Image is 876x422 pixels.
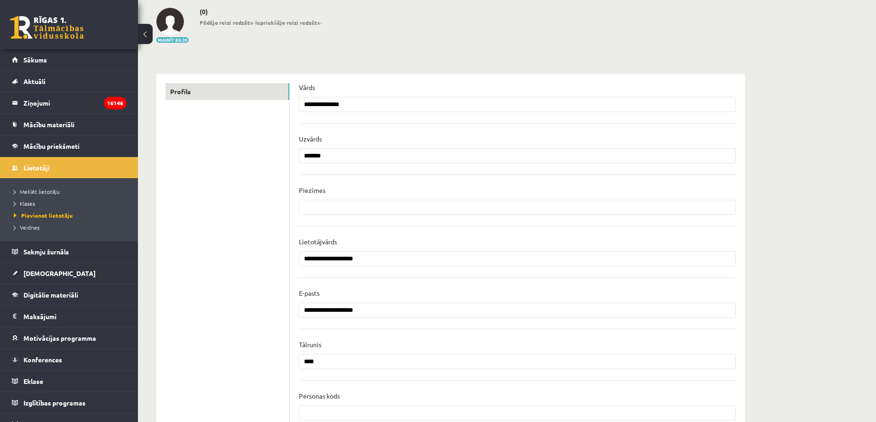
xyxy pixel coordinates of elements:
p: Personas kods [299,392,340,400]
legend: Maksājumi [23,306,126,327]
a: Sekmju žurnāls [12,241,126,262]
a: Aktuāli [12,71,126,92]
span: Eklase [23,377,43,385]
p: E-pasts [299,289,320,297]
span: Sākums [23,56,47,64]
span: Veidnes [14,224,40,231]
a: Rīgas 1. Tālmācības vidusskola [10,16,84,39]
a: Veidnes [14,223,129,231]
a: Digitālie materiāli [12,284,126,305]
span: [DEMOGRAPHIC_DATA] [23,269,96,277]
legend: Ziņojumi [23,92,126,113]
a: Maksājumi [12,306,126,327]
span: Lietotāji [23,163,50,172]
a: Meklēt lietotāju [14,187,129,196]
a: Konferences [12,349,126,370]
b: Pēdējo reizi redzēts [200,19,253,26]
a: Lietotāji [12,157,126,178]
span: Sekmju žurnāls [23,248,69,256]
a: Mācību priekšmeti [12,135,126,157]
span: Klases [14,200,35,207]
button: Mainīt bildi [156,37,189,43]
p: Lietotājvārds [299,237,337,246]
a: Mācību materiāli [12,114,126,135]
span: Konferences [23,355,62,364]
a: Klases [14,199,129,208]
p: Tālrunis [299,340,321,349]
a: Eklase [12,371,126,392]
i: 16146 [104,97,126,109]
a: Pievienot lietotāju [14,211,129,219]
a: Motivācijas programma [12,327,126,349]
a: Ziņojumi16146 [12,92,126,113]
a: Sākums [12,49,126,70]
p: Uzvārds [299,135,322,143]
b: Iepriekšējo reizi redzēts [255,19,320,26]
a: Izglītības programas [12,392,126,413]
h2: (0) [200,8,322,16]
a: Profils [166,83,289,100]
span: Mācību materiāli [23,120,74,129]
span: Meklēt lietotāju [14,188,60,195]
span: - - [200,18,322,27]
span: Mācību priekšmeti [23,142,80,150]
span: Motivācijas programma [23,334,96,342]
span: Aktuāli [23,77,46,85]
span: Izglītības programas [23,399,86,407]
p: Vārds [299,83,315,91]
span: Digitālie materiāli [23,291,78,299]
span: Pievienot lietotāju [14,212,73,219]
p: Piezīmes [299,186,326,194]
a: [DEMOGRAPHIC_DATA] [12,263,126,284]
